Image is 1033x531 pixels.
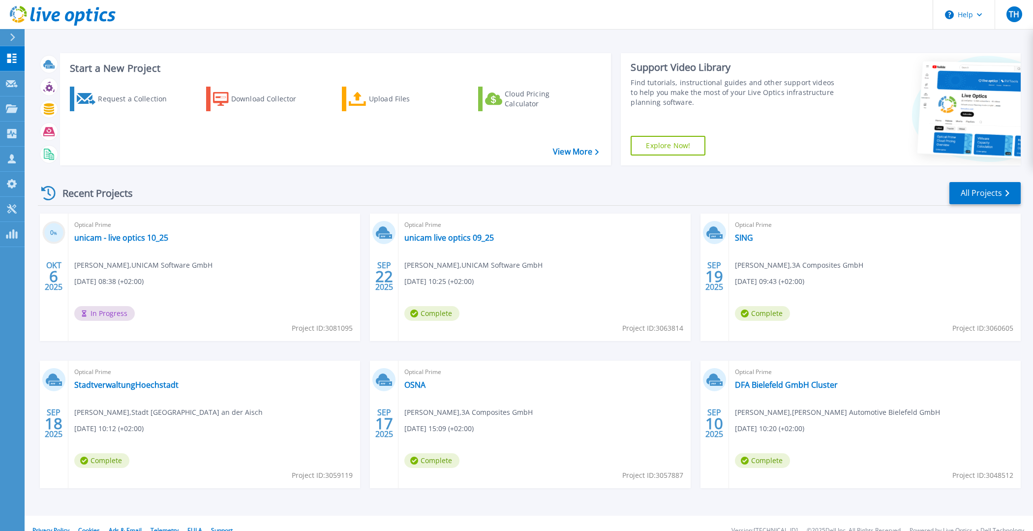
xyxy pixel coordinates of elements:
[735,260,863,271] span: [PERSON_NAME] , 3A Composites GmbH
[292,470,353,481] span: Project ID: 3059119
[342,87,452,111] a: Upload Files
[404,380,425,390] a: OSNA
[44,406,63,441] div: SEP 2025
[74,260,213,271] span: [PERSON_NAME] , UNICAM Software GmbH
[622,470,683,481] span: Project ID: 3057887
[74,453,129,468] span: Complete
[949,182,1021,204] a: All Projects
[553,147,599,156] a: View More
[404,453,459,468] span: Complete
[622,323,683,334] span: Project ID: 3063814
[735,407,940,418] span: [PERSON_NAME] , [PERSON_NAME] Automotive Bielefeld GmbH
[74,306,135,321] span: In Progress
[404,306,459,321] span: Complete
[705,258,724,294] div: SEP 2025
[74,233,168,243] a: unicam - live optics 10_25
[505,89,583,109] div: Cloud Pricing Calculator
[705,406,724,441] div: SEP 2025
[404,219,684,230] span: Optical Prime
[70,87,180,111] a: Request a Collection
[404,407,533,418] span: [PERSON_NAME] , 3A Composites GmbH
[70,63,599,74] h3: Start a New Project
[735,423,804,434] span: [DATE] 10:20 (+02:00)
[735,219,1015,230] span: Optical Prime
[206,87,316,111] a: Download Collector
[952,470,1013,481] span: Project ID: 3048512
[369,89,448,109] div: Upload Files
[735,453,790,468] span: Complete
[74,367,354,377] span: Optical Prime
[952,323,1013,334] span: Project ID: 3060605
[74,407,263,418] span: [PERSON_NAME] , Stadt [GEOGRAPHIC_DATA] an der Aisch
[705,272,723,281] span: 19
[98,89,177,109] div: Request a Collection
[631,136,705,156] a: Explore Now!
[375,406,394,441] div: SEP 2025
[735,276,804,287] span: [DATE] 09:43 (+02:00)
[375,258,394,294] div: SEP 2025
[54,230,57,236] span: %
[735,380,838,390] a: DFA Bielefeld GmbH Cluster
[74,276,144,287] span: [DATE] 08:38 (+02:00)
[38,181,146,205] div: Recent Projects
[404,260,543,271] span: [PERSON_NAME] , UNICAM Software GmbH
[404,276,474,287] span: [DATE] 10:25 (+02:00)
[705,419,723,428] span: 10
[49,272,58,281] span: 6
[74,423,144,434] span: [DATE] 10:12 (+02:00)
[375,419,393,428] span: 17
[42,227,65,239] h3: 0
[478,87,588,111] a: Cloud Pricing Calculator
[735,306,790,321] span: Complete
[74,219,354,230] span: Optical Prime
[735,233,753,243] a: SING
[375,272,393,281] span: 22
[404,423,474,434] span: [DATE] 15:09 (+02:00)
[631,61,835,74] div: Support Video Library
[404,233,494,243] a: unicam live optics 09_25
[44,258,63,294] div: OKT 2025
[231,89,310,109] div: Download Collector
[45,419,62,428] span: 18
[1009,10,1019,18] span: TH
[292,323,353,334] span: Project ID: 3081095
[74,380,179,390] a: StadtverwaltungHoechstadt
[404,367,684,377] span: Optical Prime
[631,78,835,107] div: Find tutorials, instructional guides and other support videos to help you make the most of your L...
[735,367,1015,377] span: Optical Prime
